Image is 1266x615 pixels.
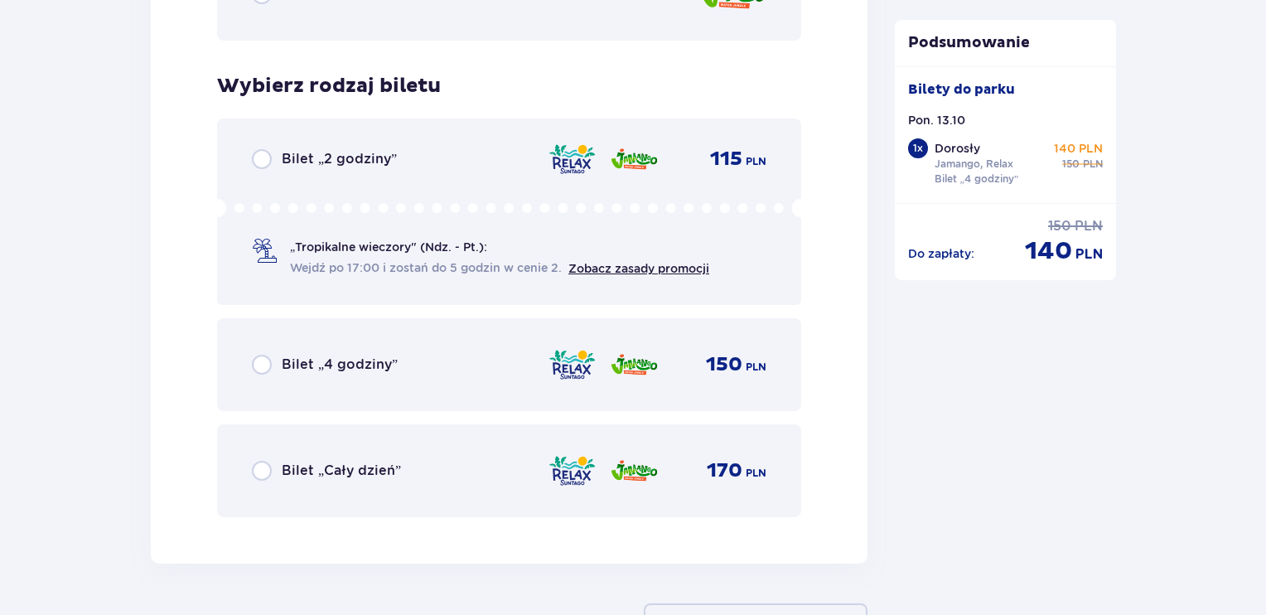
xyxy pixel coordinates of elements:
img: Relax [548,453,597,488]
span: PLN [1075,245,1103,264]
span: 170 [707,458,742,483]
img: Jamango [610,142,659,177]
span: Bilet „Cały dzień” [282,462,401,480]
span: PLN [746,466,766,481]
p: Jamango, Relax [935,157,1013,172]
span: Bilet „4 godziny” [282,356,398,374]
img: Jamango [610,453,659,488]
p: Bilety do parku [908,80,1015,99]
span: 150 [706,352,742,377]
span: PLN [746,154,766,169]
p: Podsumowanie [895,33,1117,53]
img: Relax [548,347,597,382]
span: 150 [1062,157,1080,172]
p: Do zapłaty : [908,245,974,262]
h3: Wybierz rodzaj biletu [217,74,441,99]
span: Wejdź po 17:00 i zostań do 5 godzin w cenie 2. [290,259,562,276]
p: 140 PLN [1054,140,1103,157]
span: PLN [1075,217,1103,235]
a: Zobacz zasady promocji [568,262,709,275]
span: Bilet „2 godziny” [282,150,397,168]
div: 1 x [908,138,928,158]
span: 115 [710,147,742,172]
span: PLN [746,360,766,375]
span: 150 [1048,217,1071,235]
span: 140 [1025,235,1072,267]
span: PLN [1083,157,1103,172]
p: Pon. 13.10 [908,112,965,128]
img: Relax [548,142,597,177]
img: Jamango [610,347,659,382]
p: Bilet „4 godziny” [935,172,1019,186]
p: Dorosły [935,140,980,157]
span: „Tropikalne wieczory" (Ndz. - Pt.): [290,239,487,255]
